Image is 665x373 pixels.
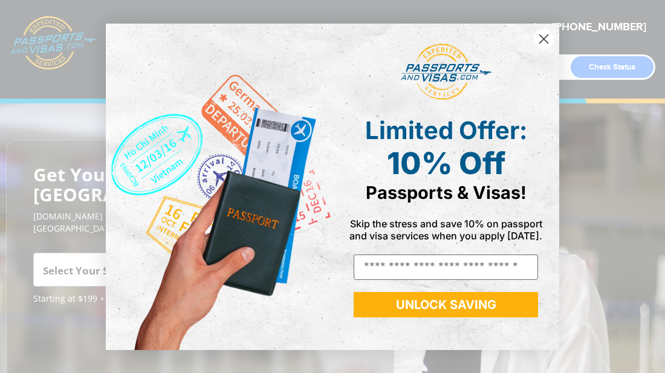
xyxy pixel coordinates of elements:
[401,44,491,100] img: passports and visas
[365,115,527,145] span: Limited Offer:
[533,28,554,50] button: Close dialog
[366,182,527,203] span: Passports & Visas!
[349,218,542,242] span: Skip the stress and save 10% on passport and visa services when you apply [DATE].
[387,145,505,181] span: 10% Off
[106,24,332,350] img: de9cda0d-0715-46ca-9a25-073762a91ba7.png
[354,292,538,317] button: UNLOCK SAVING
